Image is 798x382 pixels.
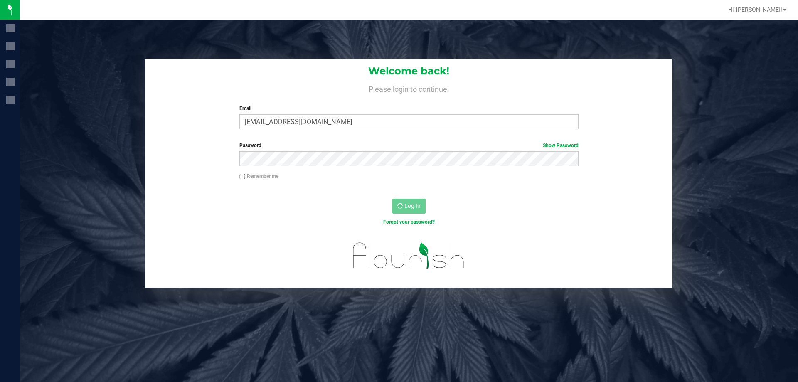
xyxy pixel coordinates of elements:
[392,199,426,214] button: Log In
[383,219,435,225] a: Forgot your password?
[239,173,278,180] label: Remember me
[145,66,672,76] h1: Welcome back!
[239,174,245,180] input: Remember me
[145,83,672,93] h4: Please login to continue.
[543,143,579,148] a: Show Password
[239,143,261,148] span: Password
[239,105,578,112] label: Email
[343,234,475,277] img: flourish_logo.svg
[404,202,421,209] span: Log In
[728,6,782,13] span: Hi, [PERSON_NAME]!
